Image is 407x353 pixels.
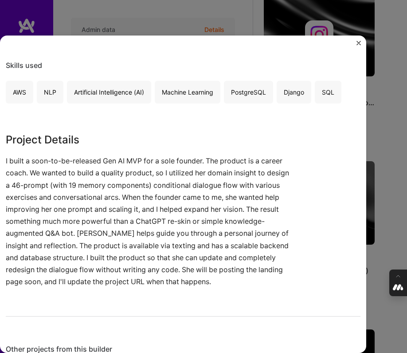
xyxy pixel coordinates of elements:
[6,61,360,70] div: Skills used
[315,81,341,104] div: SQL
[356,41,361,50] button: Close
[155,81,220,104] div: Machine Learning
[37,81,63,104] div: NLP
[6,155,294,288] p: I built a soon-to-be-released Gen AI MVP for a sole founder. The product is a career coach. We wa...
[6,81,33,104] div: AWS
[277,81,311,104] div: Django
[6,132,294,148] h3: Project Details
[224,81,273,104] div: PostgreSQL
[67,81,151,104] div: Artificial Intelligence (AI)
